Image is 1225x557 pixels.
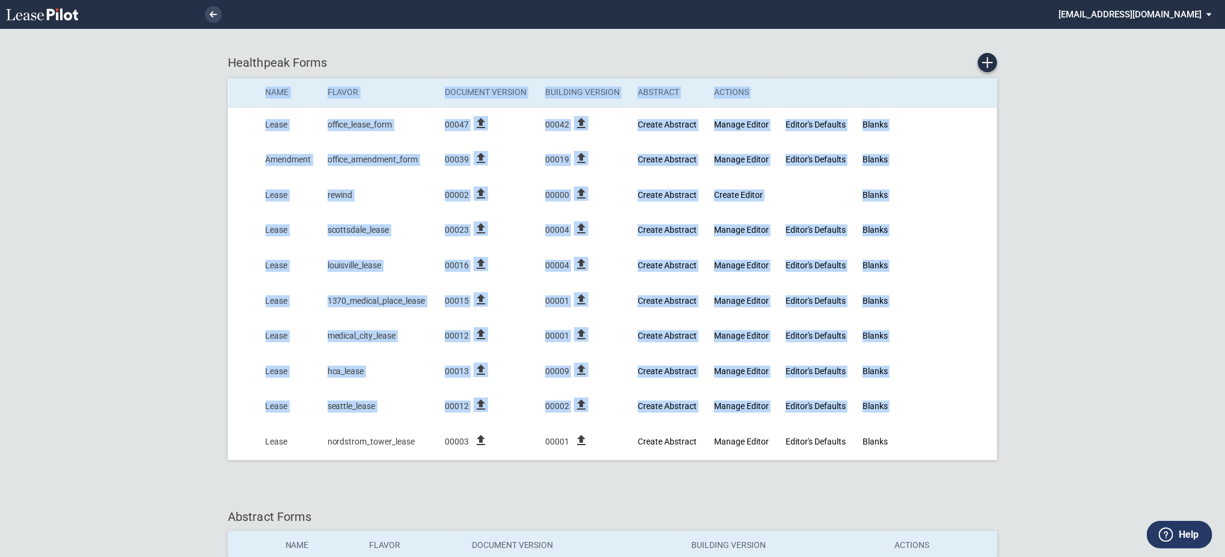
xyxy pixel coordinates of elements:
label: file_upload [474,404,488,414]
i: file_upload [474,327,488,342]
i: file_upload [474,257,488,271]
a: Manage Editor [714,366,769,376]
tr: Created At: 2025-09-08T18:11:20+05:30; Updated At: 2025-09-17T21:33:28+05:30 [228,283,997,319]
a: Editor's Defaults [786,260,846,270]
td: Lease [257,177,319,213]
a: Blanks [863,120,888,129]
a: Create new Form [978,53,997,72]
a: Create new Abstract [638,331,697,340]
i: file_upload [474,398,488,412]
a: Blanks [863,366,888,376]
td: Lease [257,213,319,248]
a: Blanks [863,437,888,446]
i: file_upload [574,363,588,377]
span: 00002 [445,189,469,202]
label: file_upload [474,440,488,449]
a: Create Editor [714,190,763,200]
td: office_lease_form [319,107,437,143]
label: file_upload [474,369,488,379]
label: file_upload [474,228,488,238]
i: file_upload [574,221,588,236]
tr: Created At: 2025-09-16T12:36:38+05:30; Updated At: 2025-09-16T12:37:47+05:30 [228,354,997,389]
a: Create new Abstract [638,190,697,200]
i: file_upload [474,186,488,201]
th: Abstract [629,78,706,107]
a: Create new Abstract [638,120,697,129]
i: file_upload [474,116,488,131]
i: file_upload [474,151,488,165]
label: file_upload [474,263,488,273]
i: file_upload [474,221,488,236]
span: 00003 [445,436,469,448]
label: file_upload [574,440,588,449]
label: Help [1179,527,1199,543]
a: Manage Editor [714,437,769,446]
label: file_upload [574,123,588,132]
span: 00004 [545,260,569,272]
a: Create new Abstract [638,296,697,306]
span: 00000 [545,189,569,202]
tr: Created At: 2025-01-09T22:57:26+05:30; Updated At: 2025-01-09T22:59:34+05:30 [228,177,997,213]
button: Help [1147,521,1212,549]
th: Flavor [319,78,437,107]
a: Blanks [863,296,888,306]
td: Lease [257,354,319,389]
a: Editor's Defaults [786,120,846,129]
span: 00001 [545,295,569,307]
a: Blanks [863,225,888,235]
i: file_upload [574,292,588,307]
th: Document Version [436,78,537,107]
label: file_upload [474,193,488,203]
tr: Created At: 2025-05-20T15:43:37+05:30; Updated At: 2025-09-17T21:28:35+05:30 [228,248,997,283]
a: Manage Editor [714,331,769,340]
div: Abstract Forms [228,508,997,525]
label: file_upload [574,228,588,238]
th: Actions [706,78,777,107]
span: 00009 [545,366,569,378]
label: file_upload [574,299,588,309]
a: Blanks [863,190,888,200]
a: Blanks [863,155,888,164]
th: Building Version [537,78,629,107]
td: rewind [319,177,437,213]
span: 00016 [445,260,469,272]
a: Create new Abstract [638,401,697,411]
a: Editor's Defaults [786,225,846,235]
i: file_upload [574,433,588,448]
tr: Created At: 2025-05-20T16:14:07+05:30; Updated At: 2025-09-17T21:27:11+05:30 [228,213,997,248]
a: Editor's Defaults [786,437,846,446]
a: Manage Editor [714,296,769,306]
label: file_upload [474,123,488,132]
label: file_upload [474,299,488,309]
td: Lease [257,319,319,354]
i: file_upload [574,327,588,342]
i: file_upload [574,398,588,412]
span: 00001 [545,330,569,342]
td: Lease [257,107,319,143]
label: file_upload [574,369,588,379]
span: 00015 [445,295,469,307]
td: hca_lease [319,354,437,389]
td: office_amendment_form [319,143,437,178]
a: Editor's Defaults [786,401,846,411]
span: 00019 [545,154,569,166]
a: Blanks [863,260,888,270]
a: Create new Abstract [638,366,697,376]
label: file_upload [574,158,588,167]
label: file_upload [474,334,488,343]
a: Editor's Defaults [786,296,846,306]
span: 00012 [445,330,469,342]
a: Editor's Defaults [786,331,846,340]
a: Manage Editor [714,225,769,235]
a: Blanks [863,331,888,340]
i: file_upload [574,116,588,131]
a: Create new Abstract [638,225,697,235]
tr: Created At: 2025-09-12T17:54:11+05:30; Updated At: 2025-09-17T21:35:32+05:30 [228,424,997,460]
span: 00013 [445,366,469,378]
td: scottsdale_lease [319,213,437,248]
span: 00012 [445,401,469,413]
span: 00039 [445,154,469,166]
td: Lease [257,283,319,319]
td: nordstrom_tower_lease [319,424,437,460]
span: 00004 [545,224,569,236]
